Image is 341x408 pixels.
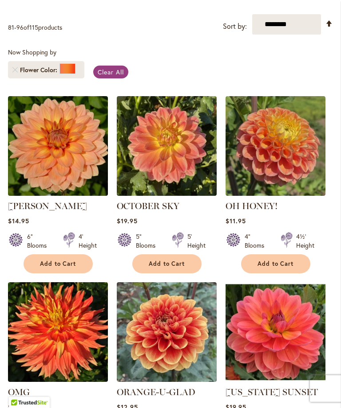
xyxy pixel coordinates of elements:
a: Nicholas [8,189,108,198]
span: Add to Cart [149,260,185,268]
a: Omg [8,375,108,384]
label: Sort by: [223,18,247,35]
span: Add to Cart [258,260,294,268]
a: ORANGE-U-GLAD [117,387,195,397]
span: $14.95 [8,217,29,225]
span: 81 [8,23,14,31]
div: 4" Blooms [245,232,270,250]
img: October Sky [117,96,217,196]
img: Nicholas [8,96,108,196]
div: 5" Blooms [136,232,161,250]
a: [US_STATE] SUNSET [226,387,318,397]
a: OREGON SUNSET [226,375,325,384]
span: Now Shopping by [8,48,56,56]
img: Orange-U-Glad [117,282,217,382]
img: OREGON SUNSET [226,282,325,382]
button: Add to Cart [24,254,93,273]
button: Add to Cart [132,254,202,273]
img: Omg [8,282,108,382]
a: Clear All [93,66,128,78]
iframe: Launch Accessibility Center [7,377,32,401]
span: Add to Cart [40,260,76,268]
a: [PERSON_NAME] [8,201,87,211]
a: Remove Flower Color Orange/Peach [12,67,18,73]
p: - of products [8,20,62,35]
span: Clear All [98,68,124,76]
a: October Sky [117,189,217,198]
div: 6" Blooms [27,232,52,250]
span: 96 [16,23,24,31]
div: 5' Height [187,232,206,250]
a: OH HONEY! [226,201,278,211]
a: OCTOBER SKY [117,201,179,211]
a: Oh Honey! [226,189,325,198]
span: 115 [29,23,38,31]
div: 4½' Height [296,232,314,250]
button: Add to Cart [241,254,310,273]
span: $11.95 [226,217,246,225]
span: Flower Color [20,66,59,74]
div: 4' Height [79,232,97,250]
span: $19.95 [117,217,138,225]
a: Orange-U-Glad [117,375,217,384]
img: Oh Honey! [226,96,325,196]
